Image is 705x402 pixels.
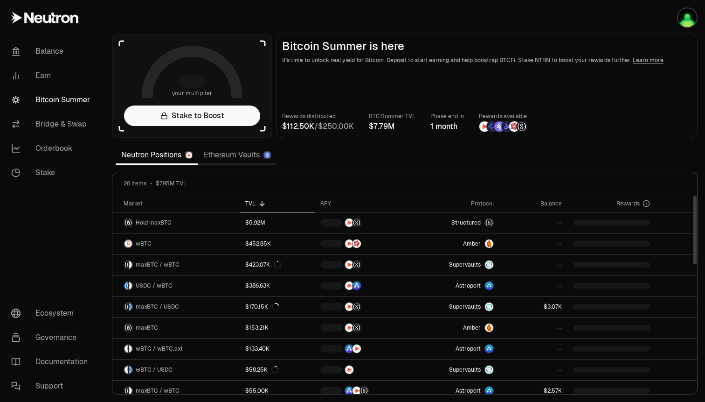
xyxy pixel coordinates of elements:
img: maxBTC Logo [124,324,132,332]
a: $423.07K [240,254,315,275]
div: $386.63K [245,282,270,289]
div: $153.21K [245,324,269,331]
button: NTRNMars Fragments [320,239,404,248]
a: Support [4,374,101,398]
a: -- [499,339,568,359]
img: ASTRO [352,282,361,290]
div: TVL [245,200,309,207]
img: USDC Logo [124,282,128,290]
span: your multiplier [172,89,213,98]
span: $7.95M TVL [156,180,187,187]
span: Supervaults [449,261,481,268]
img: Ethereum Logo [264,152,270,158]
span: maxBTC / USDC [136,303,179,310]
img: maxBTC [485,219,493,227]
img: Structured Points [360,387,368,395]
img: Bedrock Diamonds [502,121,512,132]
img: Structured Points [352,261,361,269]
div: $55.00K [245,387,269,395]
div: $423.07K [245,261,281,268]
a: Balance [4,39,101,63]
a: -- [499,233,568,254]
span: Rewards [616,200,640,207]
img: Amber [485,240,493,248]
a: Earn [4,63,101,88]
img: toxf1 [678,8,697,27]
img: ASTRO [345,345,353,353]
div: $5.92M [245,219,265,226]
a: Neutron Positions [116,146,198,164]
img: NTRN [345,261,353,269]
span: 26 items [124,180,146,187]
div: / [282,121,354,132]
img: USDC Logo [129,303,132,311]
img: NTRN [352,345,361,353]
img: EtherFi Points [487,121,497,132]
button: NTRN [320,365,404,374]
p: Rewards available [479,112,527,121]
p: Rewards distributed [282,112,354,121]
a: AmberAmber [410,233,499,254]
img: wBTC Logo [124,366,128,374]
a: USDC LogowBTC LogoUSDC / wBTC [112,275,240,296]
img: maxBTC Logo [124,261,128,269]
img: NTRN [345,282,353,290]
img: maxBTC Logo [124,303,128,311]
img: maxBTC Logo [124,387,128,395]
img: Solv Points [494,121,505,132]
div: Protocol [415,200,493,207]
a: wBTC LogoUSDC LogowBTC / USDC [112,360,240,380]
span: USDC / wBTC [136,282,173,289]
a: -- [499,317,568,338]
span: Structured [451,219,481,226]
span: maxBTC / wBTC [136,261,180,268]
a: maxBTC LogoHold maxBTC [112,212,240,233]
img: Supervaults [485,261,493,269]
img: Mars Fragments [509,121,519,132]
a: StructuredmaxBTC [410,212,499,233]
a: NTRNStructured Points [315,296,410,317]
img: NTRN [345,303,353,311]
img: NTRN [345,240,353,248]
img: wBTC Logo [124,240,132,248]
div: $170.15K [245,303,279,310]
a: wBTC LogowBTC [112,233,240,254]
a: SupervaultsSupervaults [410,360,499,380]
a: Bitcoin Summer [4,88,101,112]
a: Astroport [410,381,499,401]
a: -- [499,212,568,233]
a: Ecosystem [4,301,101,325]
a: maxBTC LogowBTC LogomaxBTC / wBTC [112,254,240,275]
a: NTRNStructured Points [315,317,410,338]
span: Supervaults [449,303,481,310]
img: wBTC Logo [129,282,132,290]
a: $170.15K [240,296,315,317]
img: maxBTC Logo [124,219,132,227]
span: Amber [463,240,481,247]
button: NTRNStructured Points [320,260,404,269]
button: ASTRONTRN [320,344,404,353]
button: NTRNStructured Points [320,302,404,311]
img: NTRN [345,324,353,332]
a: $58.25K [240,360,315,380]
a: Astroport [410,275,499,296]
span: maxBTC / wBTC [136,387,180,395]
a: maxBTC LogomaxBTC [112,317,240,338]
a: Stake [4,161,101,185]
span: Supervaults [449,366,481,374]
a: Bridge & Swap [4,112,101,136]
a: $153.21K [240,317,315,338]
h2: Bitcoin Summer is here [282,40,691,53]
span: Amber [463,324,481,331]
img: ASTRO [345,387,353,395]
img: Neutron Logo [186,152,192,158]
div: $133.40K [245,345,270,353]
span: maxBTC [136,324,158,331]
img: NTRN [345,366,353,374]
p: Phase end in [430,112,464,121]
a: -- [499,360,568,380]
a: $55.00K [240,381,315,401]
img: wBTC Logo [124,345,128,353]
a: ASTRONTRN [315,339,410,359]
div: Balance [505,200,562,207]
